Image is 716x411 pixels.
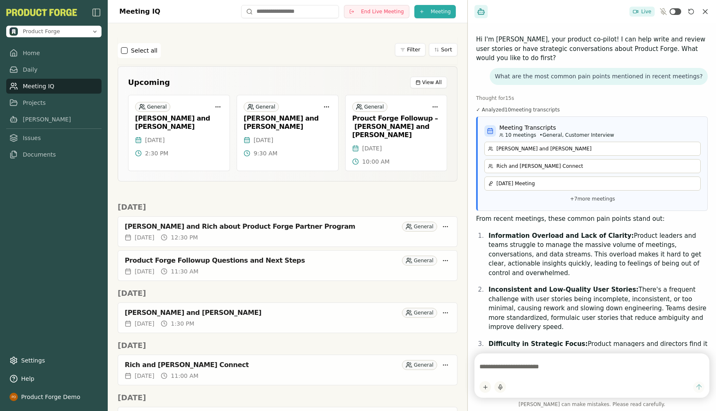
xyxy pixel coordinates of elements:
div: Thought for 15 s [476,95,708,102]
p: Rich and [PERSON_NAME] Connect [496,163,697,169]
button: More options [440,222,450,232]
span: [DATE] [145,136,164,144]
button: Open organization switcher [6,26,102,37]
button: Close chat [701,7,709,16]
a: Meeting IQ [6,79,102,94]
strong: Information Overload and Lack of Clarity: [489,232,634,239]
div: [PERSON_NAME] and [PERSON_NAME] [125,309,399,317]
a: Daily [6,62,102,77]
span: View All [422,79,442,86]
span: End Live Meeting [361,8,404,15]
img: profile [10,393,18,401]
span: [DATE] [135,233,154,242]
button: More options [440,360,450,370]
div: [PERSON_NAME] and [PERSON_NAME] [135,114,223,131]
label: Select all [131,46,157,55]
p: Product leaders and teams struggle to manage the massive volume of meetings, conversations, and d... [489,231,708,278]
button: Product Forge Demo [6,389,102,404]
span: [PERSON_NAME] can make mistakes. Please read carefully. [474,401,709,408]
a: [PERSON_NAME] and [PERSON_NAME] [484,142,701,156]
button: Sort [429,43,457,56]
button: Filter [395,43,426,56]
div: General [402,256,437,266]
a: [PERSON_NAME] [6,112,102,127]
button: More options [322,102,331,112]
span: 1:30 PM [171,319,194,328]
p: Hi I'm [PERSON_NAME], your product co-pilot! I can help write and review user stories or have str... [476,35,708,63]
button: Reset conversation [686,7,696,17]
div: Prouct Forge Followup – [PERSON_NAME] and [PERSON_NAME] [352,114,440,139]
span: [DATE] [135,267,154,276]
div: General [244,102,279,112]
p: From recent meetings, these common pain points stand out: [476,214,708,224]
div: General [402,308,437,318]
span: 12:30 PM [171,233,198,242]
button: PF-Logo [6,9,77,16]
a: Product Forge Followup Questions and Next StepsGeneral[DATE]11:30 AM [118,250,457,281]
div: General [352,102,387,112]
span: 11:30 AM [171,267,198,276]
button: Help [6,371,102,386]
span: [DATE] [362,144,382,152]
img: Product Forge [6,9,77,16]
div: General [402,222,437,232]
span: Live [641,8,651,15]
strong: Inconsistent and Low-Quality User Stories: [489,286,639,293]
a: [PERSON_NAME] and Rich about Product Forge Partner ProgramGeneral[DATE]12:30 PM [118,216,457,247]
a: Rich and [PERSON_NAME] ConnectGeneral[DATE]11:00 AM [118,355,457,385]
a: Projects [6,95,102,110]
button: More options [430,102,440,112]
h2: [DATE] [118,392,457,404]
a: Home [6,46,102,60]
p: [DATE] Meeting [496,180,697,187]
a: Settings [6,353,102,368]
p: What are the most common pain points mentioned in recent meetings? [495,73,703,80]
strong: Difficulty in Strategic Focus: [489,340,588,348]
button: View All [410,77,447,88]
span: 9:30 AM [254,149,278,157]
span: 10 meetings [499,132,536,138]
p: Product managers and directors find it hard to carve out uninterrupted time for strategic thinkin... [489,339,708,367]
p: There's a frequent challenge with user stories being incomplete, inconsistent, or too minimal, ca... [489,285,708,332]
a: Documents [6,147,102,162]
button: More options [440,308,450,318]
span: 10:00 AM [362,157,389,166]
button: Start dictation [494,381,506,393]
p: [PERSON_NAME] and [PERSON_NAME] [496,145,697,152]
span: 11:00 AM [171,372,198,380]
button: Meeting [414,5,456,18]
span: [DATE] [135,372,154,380]
div: Rich and [PERSON_NAME] Connect [125,361,399,369]
button: More options [440,256,450,266]
img: Product Forge [10,27,18,36]
h2: [DATE] [118,288,457,299]
h2: [DATE] [118,340,457,351]
span: [DATE] [254,136,273,144]
div: ✓ Analyzed 10 meeting transcript s [476,106,708,113]
a: [PERSON_NAME] and [PERSON_NAME]General[DATE]1:30 PM [118,302,457,333]
div: Product Forge Followup Questions and Next Steps [125,256,399,265]
div: [PERSON_NAME] and Rich about Product Forge Partner Program [125,222,399,231]
a: Rich and [PERSON_NAME] Connect [484,159,701,173]
span: Meeting [431,8,451,15]
span: • General, Customer Interview [539,132,614,138]
button: More options [213,102,223,112]
h1: Meeting IQ [119,7,160,17]
a: Issues [6,131,102,145]
h2: Upcoming [128,77,170,88]
a: [DATE] Meeting [484,176,701,191]
button: Add content to chat [479,381,491,393]
img: sidebar [92,7,102,17]
h4: Meeting Transcripts [499,123,701,132]
p: + 7 more meetings [484,194,701,204]
div: General [402,360,437,370]
h2: [DATE] [118,201,457,213]
button: Send message [693,382,704,393]
div: General [135,102,170,112]
button: End Live Meeting [344,5,409,18]
span: Product Forge [23,28,60,35]
span: [DATE] [135,319,154,328]
span: 2:30 PM [145,149,168,157]
div: [PERSON_NAME] and [PERSON_NAME] [244,114,331,131]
